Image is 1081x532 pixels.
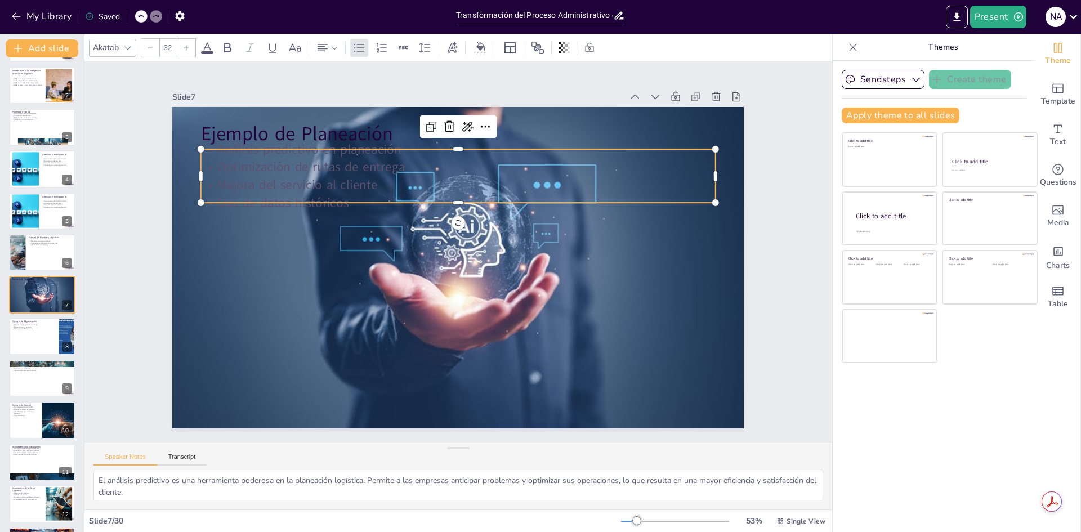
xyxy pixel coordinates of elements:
[1035,115,1080,155] div: Add text boxes
[12,361,72,365] p: Ejemplo de Dirección
[12,83,42,86] p: La IA es esencial para la logística moderna
[1048,298,1068,310] span: Table
[856,212,928,221] div: Click to add title
[12,328,56,330] p: Reducción de obsolescencia
[9,485,75,522] div: 12
[12,114,72,117] p: Pronósticos más precisos
[29,242,72,244] p: Propuestas de soluciones en tiempo real
[12,498,42,500] p: Preparación para el futuro laboral
[42,164,72,167] p: Alineación con objetivos comunes
[848,146,929,149] div: Click to add text
[949,263,984,266] div: Click to add text
[1035,277,1080,318] div: Add a table
[12,324,56,326] p: Rastrear movimiento de inventarios
[848,263,874,266] div: Click to add text
[85,11,120,22] div: Saved
[1035,34,1080,74] div: Change the overall theme
[444,39,461,57] div: Text effects
[842,108,959,123] button: Apply theme to all slides
[6,39,78,57] button: Add slide
[42,200,72,202] p: Herramientas de IA para dirección
[42,153,72,157] p: Dirección Efectiva con IA
[929,70,1011,89] button: Create theme
[12,448,72,450] p: Actividades prácticas para estudiantes
[62,91,72,101] div: 2
[1046,260,1070,272] span: Charts
[1035,236,1080,277] div: Add charts and graphs
[12,486,42,493] p: Importancia de la IA en Logística
[1035,74,1080,115] div: Add ready made slides
[29,244,72,247] p: Minimización de impactos
[12,110,72,114] p: Planeación con IA
[42,204,72,206] p: Retroalimentación inmediata
[42,195,72,198] p: Dirección Efectiva con IA
[12,451,72,454] p: Simulaciones de herramientas de IA
[856,230,927,233] div: Click to add body
[89,516,621,526] div: Slide 7 / 30
[9,150,75,187] div: 4
[29,238,72,240] p: Control riguroso de procesos
[9,109,75,146] div: 3
[9,401,75,439] div: 10
[9,234,75,271] div: 6
[93,470,823,500] textarea: El análisis predictivo es una herramienta poderosa en la planeación logística. Permite a las empr...
[1047,217,1069,229] span: Media
[848,138,929,143] div: Click to add title
[59,467,72,477] div: 11
[9,360,75,397] div: 9
[12,77,42,79] p: La IA optimiza procesos logísticos
[531,41,544,55] span: Position
[12,282,72,284] p: Optimización de rutas de entrega
[8,7,77,25] button: My Library
[1050,136,1066,148] span: Text
[9,318,75,355] div: 8
[12,326,56,328] p: Ajuste de niveles de stock
[12,449,72,451] p: Estudios de caso y proyectos grupales
[949,256,1029,261] div: Click to add title
[12,414,39,417] p: Mejora continua
[1041,95,1075,108] span: Template
[1045,55,1071,67] span: Theme
[1035,196,1080,236] div: Add images, graphics, shapes or video
[12,364,72,366] p: Análisis de rendimiento con IA
[9,66,75,104] div: 2
[12,370,72,372] p: Identificación de áreas de mejora
[62,342,72,352] div: 8
[12,278,72,281] p: Ejemplo de Planeación
[12,410,39,414] p: Identificación de tendencias y patrones
[12,119,72,121] p: Confianza en la planificación
[1046,6,1066,28] button: N A
[904,263,929,266] div: Click to add text
[993,263,1028,266] div: Click to add text
[212,114,726,186] p: Análisis predictivo en planeación
[59,509,72,520] div: 12
[12,322,56,324] p: Gestión de inventarios con IA
[12,368,72,370] p: Comunicación facilitada
[12,286,72,288] p: Uso de datos históricos
[157,453,207,466] button: Transcript
[62,132,72,142] div: 3
[62,175,72,185] div: 4
[740,516,767,526] div: 53 %
[1035,155,1080,196] div: Get real-time input from your audience
[12,117,72,119] p: Mejora en la gestión de inventarios
[946,6,968,28] button: Export to PowerPoint
[12,319,56,323] p: Ejemplo de Organización
[62,216,72,226] div: 5
[12,403,39,406] p: Ejemplo de Control
[42,160,72,162] p: Monitoreo en tiempo real
[12,454,72,456] p: Desarrollo de habilidades prácticas
[42,158,72,160] p: Herramientas de IA para dirección
[42,162,72,164] p: Retroalimentación inmediata
[501,39,519,57] div: Layout
[952,158,1027,165] div: Click to add title
[12,529,72,532] p: Desafíos de la Implementación
[190,62,638,120] div: Slide 7
[91,40,121,55] div: Akatab
[876,263,901,266] div: Click to add text
[208,150,722,221] p: Mejora del servicio al cliente
[12,445,72,449] p: Actividades para Estudiantes
[848,256,929,261] div: Click to add title
[12,113,72,115] p: Herramientas de IA en planeación
[12,79,42,82] p: La IA mejora la toma de decisiones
